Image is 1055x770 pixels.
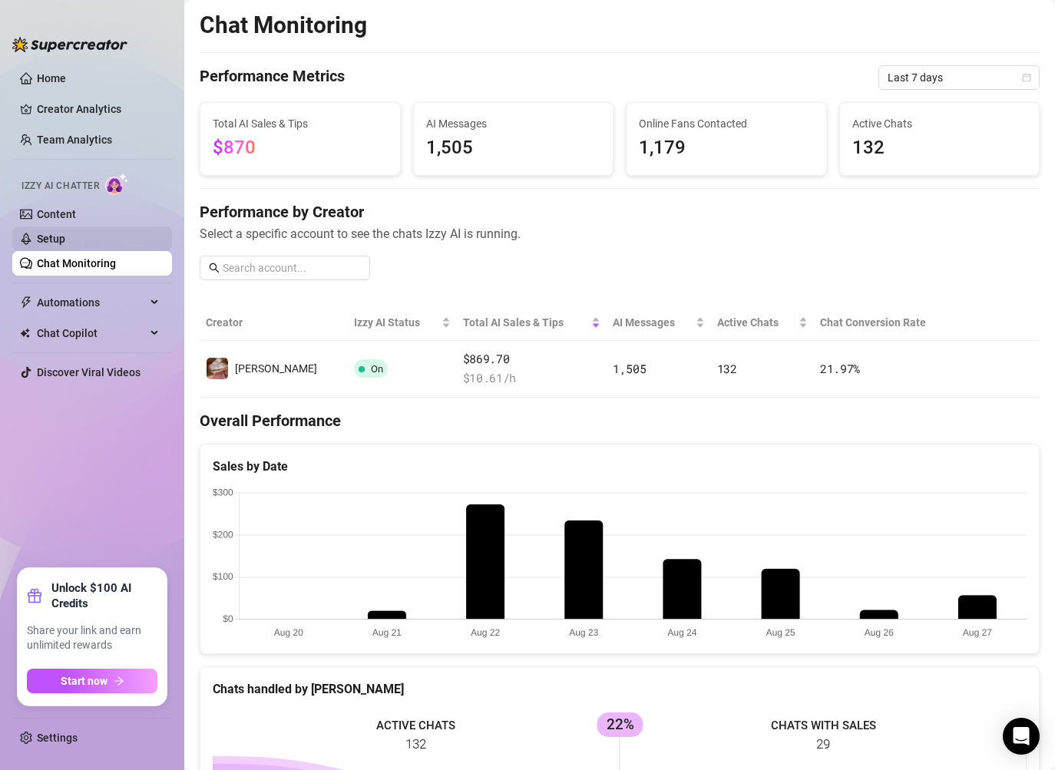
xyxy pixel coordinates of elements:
span: Last 7 days [888,66,1030,89]
strong: Unlock $100 AI Credits [51,580,157,611]
span: 1,179 [639,134,814,163]
span: 1,505 [426,134,601,163]
span: 1,505 [613,361,647,376]
a: Setup [37,233,65,245]
a: Creator Analytics [37,97,160,121]
span: $869.70 [463,350,600,368]
span: Share your link and earn unlimited rewards [27,623,157,653]
h2: Chat Monitoring [200,11,367,40]
img: Chat Copilot [20,328,30,339]
th: Active Chats [711,305,814,341]
th: Total AI Sales & Tips [457,305,607,341]
span: On [371,363,383,375]
span: thunderbolt [20,296,32,309]
span: Automations [37,290,146,315]
th: Creator [200,305,348,341]
span: 132 [852,134,1027,163]
span: AI Messages [426,115,601,132]
span: [PERSON_NAME] [235,362,317,375]
span: Online Fans Contacted [639,115,814,132]
span: gift [27,588,42,603]
span: Izzy AI Chatter [21,179,99,193]
th: Izzy AI Status [348,305,457,341]
span: Start now [61,675,107,687]
span: Izzy AI Status [354,314,438,331]
div: Open Intercom Messenger [1003,718,1040,755]
span: calendar [1022,73,1031,82]
span: arrow-right [114,676,124,686]
img: AI Chatter [105,173,129,195]
h4: Performance Metrics [200,65,345,90]
a: Chat Monitoring [37,257,116,269]
span: 21.97 % [820,361,860,376]
th: AI Messages [607,305,711,341]
h4: Overall Performance [200,410,1040,431]
input: Search account... [223,259,361,276]
span: AI Messages [613,314,693,331]
button: Start nowarrow-right [27,669,157,693]
span: Active Chats [852,115,1027,132]
span: search [209,263,220,273]
img: logo-BBDzfeDw.svg [12,37,127,52]
h4: Performance by Creator [200,201,1040,223]
img: Susanna [207,358,228,379]
span: $ 10.61 /h [463,369,600,388]
th: Chat Conversion Rate [814,305,956,341]
a: Team Analytics [37,134,112,146]
span: 132 [717,361,737,376]
span: Active Chats [717,314,795,331]
span: $870 [213,137,256,158]
span: Select a specific account to see the chats Izzy AI is running. [200,224,1040,243]
a: Settings [37,732,78,744]
div: Chats handled by [PERSON_NAME] [213,679,1027,699]
div: Sales by Date [213,457,1027,476]
span: Total AI Sales & Tips [463,314,588,331]
span: Chat Copilot [37,321,146,345]
span: Total AI Sales & Tips [213,115,388,132]
a: Discover Viral Videos [37,366,141,378]
a: Home [37,72,66,84]
a: Content [37,208,76,220]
